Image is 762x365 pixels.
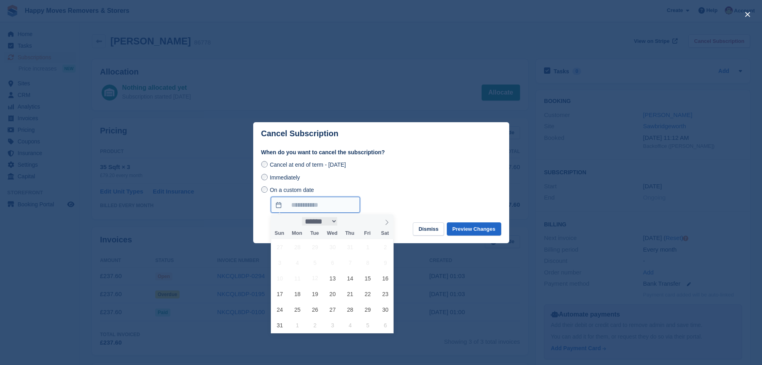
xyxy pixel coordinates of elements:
select: Month [302,217,337,226]
span: August 23, 2025 [378,286,393,302]
span: August 25, 2025 [290,302,305,317]
input: On a custom date [261,186,268,193]
span: August 18, 2025 [290,286,305,302]
input: On a custom date [271,197,360,213]
span: August 8, 2025 [360,255,376,270]
span: September 3, 2025 [325,317,340,333]
span: August 30, 2025 [378,302,393,317]
span: August 1, 2025 [360,239,376,255]
span: August 16, 2025 [378,270,393,286]
span: Tue [306,231,323,236]
span: Mon [288,231,306,236]
span: September 1, 2025 [290,317,305,333]
span: August 2, 2025 [378,239,393,255]
span: August 13, 2025 [325,270,340,286]
span: August 10, 2025 [272,270,288,286]
span: August 27, 2025 [325,302,340,317]
button: close [741,8,754,21]
span: July 30, 2025 [325,239,340,255]
span: On a custom date [270,187,314,193]
input: Year [337,217,362,226]
span: August 20, 2025 [325,286,340,302]
span: Immediately [270,174,300,181]
p: Cancel Subscription [261,129,338,138]
span: August 22, 2025 [360,286,376,302]
span: July 28, 2025 [290,239,305,255]
span: August 9, 2025 [378,255,393,270]
span: August 19, 2025 [307,286,323,302]
span: August 5, 2025 [307,255,323,270]
span: August 24, 2025 [272,302,288,317]
span: Sun [271,231,288,236]
span: August 11, 2025 [290,270,305,286]
span: Wed [323,231,341,236]
span: September 4, 2025 [342,317,358,333]
span: August 7, 2025 [342,255,358,270]
span: August 29, 2025 [360,302,376,317]
label: When do you want to cancel the subscription? [261,148,501,157]
span: August 3, 2025 [272,255,288,270]
button: Dismiss [413,222,444,236]
span: Cancel at end of term - [DATE] [270,161,346,168]
span: July 27, 2025 [272,239,288,255]
span: August 31, 2025 [272,317,288,333]
span: July 29, 2025 [307,239,323,255]
span: August 28, 2025 [342,302,358,317]
span: September 5, 2025 [360,317,376,333]
span: September 2, 2025 [307,317,323,333]
span: August 15, 2025 [360,270,376,286]
input: Immediately [261,174,268,180]
span: August 26, 2025 [307,302,323,317]
span: Thu [341,231,358,236]
span: August 6, 2025 [325,255,340,270]
span: September 6, 2025 [378,317,393,333]
span: August 12, 2025 [307,270,323,286]
button: Preview Changes [447,222,501,236]
span: August 17, 2025 [272,286,288,302]
span: July 31, 2025 [342,239,358,255]
span: August 14, 2025 [342,270,358,286]
span: August 4, 2025 [290,255,305,270]
span: Sat [376,231,394,236]
span: August 21, 2025 [342,286,358,302]
input: Cancel at end of term - [DATE] [261,161,268,167]
span: Fri [358,231,376,236]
